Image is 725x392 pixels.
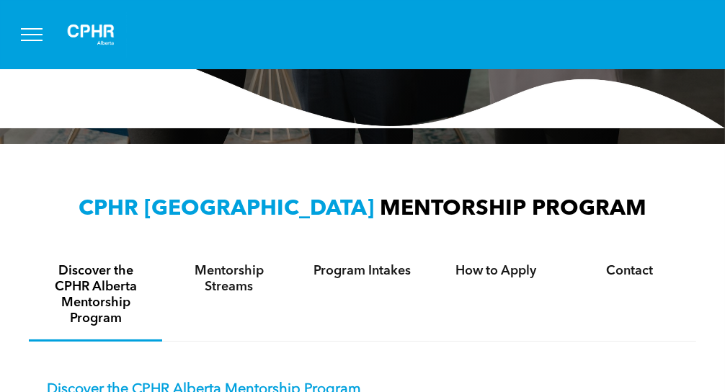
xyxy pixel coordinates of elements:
[442,263,550,279] h4: How to Apply
[308,263,416,279] h4: Program Intakes
[55,12,127,58] img: A white background with a few lines on it
[79,198,374,220] span: CPHR [GEOGRAPHIC_DATA]
[380,198,646,220] span: MENTORSHIP PROGRAM
[576,263,683,279] h4: Contact
[13,16,50,53] button: menu
[175,263,283,295] h4: Mentorship Streams
[42,263,149,326] h4: Discover the CPHR Alberta Mentorship Program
